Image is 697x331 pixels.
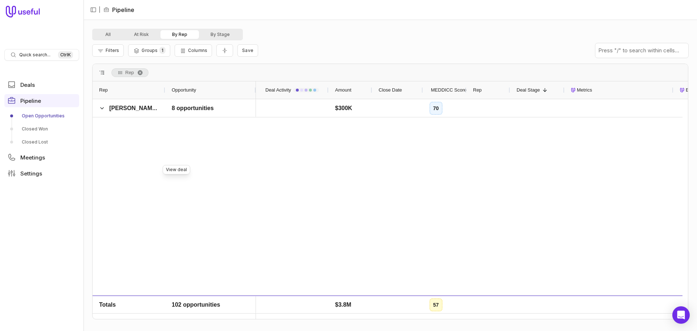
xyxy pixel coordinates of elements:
span: Deal Stage [517,86,540,94]
div: Metrics [571,81,667,99]
kbd: Ctrl K [58,51,73,58]
span: Rep [99,86,108,94]
span: Rep [125,68,134,77]
a: Settings [4,167,79,180]
a: Open Opportunities [4,110,79,122]
a: Deals [4,78,79,91]
div: 70 [429,102,443,115]
span: Deal Activity [265,86,291,94]
span: Opportunity [172,86,196,94]
span: Filters [106,48,119,53]
span: 8 opportunities [172,104,214,113]
span: Amount [335,86,351,94]
div: Pipeline submenu [4,110,79,148]
span: Groups [142,48,158,53]
button: Create a new saved view [237,44,258,57]
input: Press "/" to search within cells... [595,43,688,58]
span: Quick search... [19,52,50,58]
button: All [94,30,122,39]
button: At Risk [122,30,160,39]
div: View deal [163,165,190,174]
span: Meetings [20,155,45,160]
span: | [99,5,101,14]
a: Meetings [4,151,79,164]
div: Row Groups [111,68,148,77]
span: Pipeline [20,98,41,104]
span: Close Date [379,86,402,94]
div: MEDDICC Score [429,81,460,99]
button: Collapse all rows [216,44,233,57]
button: By Rep [160,30,199,39]
li: Pipeline [103,5,134,14]
a: Closed Won [4,123,79,135]
span: Rep [473,86,482,94]
button: Filter Pipeline [92,44,124,57]
span: Deals [20,82,35,88]
button: Group Pipeline [128,44,170,57]
span: MEDDICC Score [431,86,466,94]
a: Closed Lost [4,136,79,148]
span: 1 [159,47,166,54]
span: [PERSON_NAME] [109,105,158,111]
span: Save [242,48,253,53]
span: $300K [335,104,352,113]
button: By Stage [199,30,241,39]
span: Settings [20,171,42,176]
a: Pipeline [4,94,79,107]
button: Collapse sidebar [88,4,99,15]
span: Metrics [577,86,592,94]
div: Open Intercom Messenger [672,306,690,324]
span: Rep. Press ENTER to sort. Press DELETE to remove [111,68,148,77]
span: Columns [188,48,207,53]
button: Columns [175,44,212,57]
